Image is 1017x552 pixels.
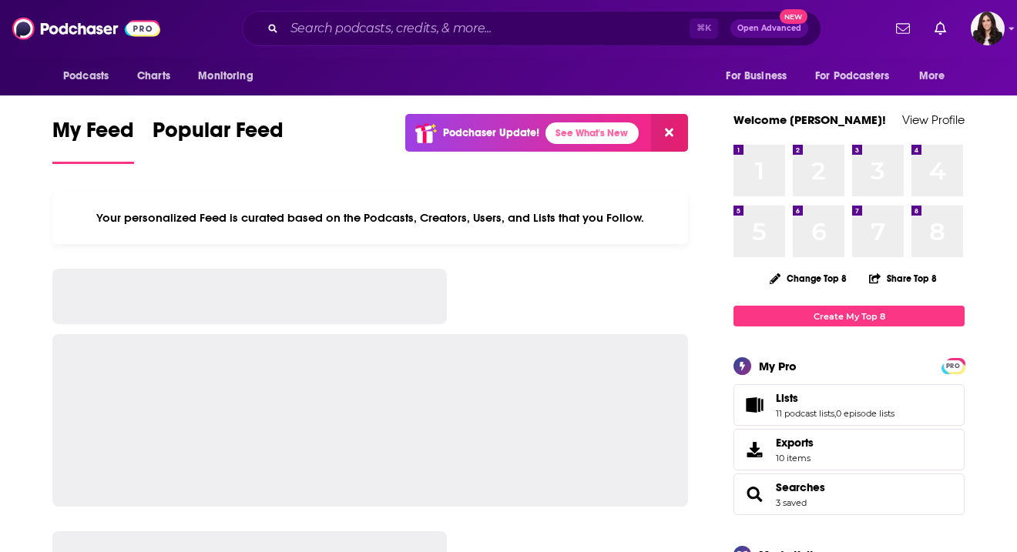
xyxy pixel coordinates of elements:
[730,19,808,38] button: Open AdvancedNew
[52,62,129,91] button: open menu
[776,436,814,450] span: Exports
[545,122,639,144] a: See What's New
[127,62,180,91] a: Charts
[971,12,1005,45] img: User Profile
[12,14,160,43] img: Podchaser - Follow, Share and Rate Podcasts
[733,384,965,426] span: Lists
[971,12,1005,45] button: Show profile menu
[52,117,134,164] a: My Feed
[944,360,962,371] a: PRO
[836,408,894,419] a: 0 episode lists
[137,65,170,87] span: Charts
[739,439,770,460] span: Exports
[737,25,801,32] span: Open Advanced
[242,11,821,46] div: Search podcasts, credits, & more...
[733,306,965,326] a: Create My Top 8
[902,112,965,127] a: View Profile
[187,62,273,91] button: open menu
[776,391,798,405] span: Lists
[780,9,807,24] span: New
[776,480,825,494] a: Searches
[52,192,688,244] div: Your personalized Feed is curated based on the Podcasts, Creators, Users, and Lists that you Follow.
[63,65,109,87] span: Podcasts
[776,391,894,405] a: Lists
[733,473,965,515] span: Searches
[868,263,938,293] button: Share Top 8
[198,65,253,87] span: Monitoring
[52,117,134,152] span: My Feed
[733,112,886,127] a: Welcome [PERSON_NAME]!
[739,394,770,416] a: Lists
[715,62,806,91] button: open menu
[284,16,690,41] input: Search podcasts, credits, & more...
[971,12,1005,45] span: Logged in as RebeccaShapiro
[944,360,962,372] span: PRO
[890,15,916,42] a: Show notifications dropdown
[690,18,718,38] span: ⌘ K
[908,62,965,91] button: open menu
[726,65,787,87] span: For Business
[153,117,284,164] a: Popular Feed
[805,62,911,91] button: open menu
[776,497,807,508] a: 3 saved
[776,453,814,463] span: 10 items
[739,483,770,505] a: Searches
[919,65,945,87] span: More
[834,408,836,419] span: ,
[815,65,889,87] span: For Podcasters
[443,126,539,139] p: Podchaser Update!
[760,269,856,288] button: Change Top 8
[776,408,834,419] a: 11 podcast lists
[928,15,952,42] a: Show notifications dropdown
[733,429,965,470] a: Exports
[759,359,797,373] div: My Pro
[153,117,284,152] span: Popular Feed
